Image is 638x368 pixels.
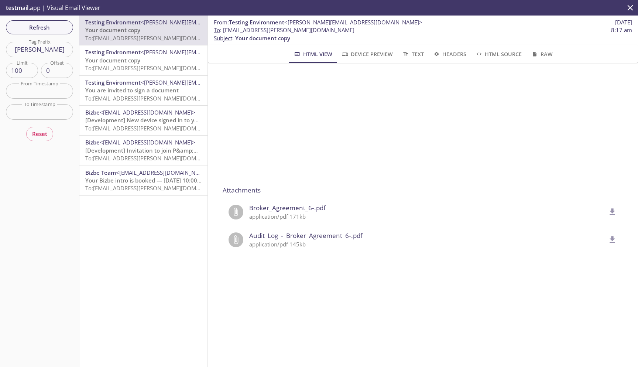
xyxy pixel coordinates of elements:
[85,139,100,146] span: Bizbe
[85,169,116,176] span: Bizbe Team
[85,64,224,72] span: To: [EMAIL_ADDRESS][PERSON_NAME][DOMAIN_NAME]
[141,79,279,86] span: <[PERSON_NAME][EMAIL_ADDRESS][DOMAIN_NAME]>
[475,50,522,59] span: HTML Source
[214,18,422,26] span: :
[235,34,290,42] span: Your document copy
[85,95,224,102] span: To: [EMAIL_ADDRESS][PERSON_NAME][DOMAIN_NAME]
[116,169,212,176] span: <[EMAIL_ADDRESS][DOMAIN_NAME]>
[79,166,207,195] div: Bizbe Team<[EMAIL_ADDRESS][DOMAIN_NAME]>Your Bizbe intro is booked — [DATE] 10:00 AM ETTo:[EMAIL_...
[433,50,466,59] span: Headers
[79,16,207,45] div: Testing Environment<[PERSON_NAME][EMAIL_ADDRESS][DOMAIN_NAME]>Your document copyTo:[EMAIL_ADDRESS...
[249,231,606,241] span: Audit_Log_-_Broker_Agreement_6-.pdf
[85,57,140,64] span: Your document copy
[6,4,28,12] span: testmail
[141,48,279,56] span: <[PERSON_NAME][EMAIL_ADDRESS][DOMAIN_NAME]>
[100,109,195,116] span: <[EMAIL_ADDRESS][DOMAIN_NAME]>
[249,203,606,213] span: Broker_Agreement_6-.pdf
[249,241,606,248] p: application/pdf 145kb
[402,50,423,59] span: Text
[79,16,207,196] nav: emails
[32,129,47,139] span: Reset
[85,48,141,56] span: Testing Environment
[603,203,622,221] button: delete
[214,26,354,34] span: : [EMAIL_ADDRESS][PERSON_NAME][DOMAIN_NAME]
[603,231,622,249] button: delete
[531,50,552,59] span: Raw
[85,147,232,154] span: [Development] Invitation to join P&amp;D Logistics, Inc
[603,208,617,215] a: delete
[79,45,207,75] div: Testing Environment<[PERSON_NAME][EMAIL_ADDRESS][DOMAIN_NAME]>Your document copyTo:[EMAIL_ADDRESS...
[85,154,224,162] span: To: [EMAIL_ADDRESS][PERSON_NAME][DOMAIN_NAME]
[214,34,232,42] span: Subject
[79,136,207,165] div: Bizbe<[EMAIL_ADDRESS][DOMAIN_NAME]>[Development] Invitation to join P&amp;D Logistics, IncTo:[EMA...
[284,18,422,26] span: <[PERSON_NAME][EMAIL_ADDRESS][DOMAIN_NAME]>
[249,213,606,221] p: application/pdf 171kb
[85,109,100,116] span: Bizbe
[85,86,179,94] span: You are invited to sign a document
[6,20,73,34] button: Refresh
[611,26,632,34] span: 8:17 am
[85,125,224,132] span: To: [EMAIL_ADDRESS][PERSON_NAME][DOMAIN_NAME]
[141,18,279,26] span: <[PERSON_NAME][EMAIL_ADDRESS][DOMAIN_NAME]>
[85,34,224,42] span: To: [EMAIL_ADDRESS][PERSON_NAME][DOMAIN_NAME]
[615,18,632,26] span: [DATE]
[85,184,224,192] span: To: [EMAIL_ADDRESS][PERSON_NAME][DOMAIN_NAME]
[214,18,227,26] span: From
[85,116,242,124] span: [Development] New device signed in to your Bizbe account
[214,26,220,34] span: To
[85,18,141,26] span: Testing Environment
[79,76,207,105] div: Testing Environment<[PERSON_NAME][EMAIL_ADDRESS][DOMAIN_NAME]>You are invited to sign a documentT...
[79,106,207,135] div: Bizbe<[EMAIL_ADDRESS][DOMAIN_NAME]>[Development] New device signed in to your Bizbe accountTo:[EM...
[85,26,140,34] span: Your document copy
[100,139,195,146] span: <[EMAIL_ADDRESS][DOMAIN_NAME]>
[26,127,53,141] button: Reset
[85,177,215,184] span: Your Bizbe intro is booked — [DATE] 10:00 AM ET
[12,23,67,32] span: Refresh
[85,79,141,86] span: Testing Environment
[293,50,332,59] span: HTML View
[223,185,623,195] p: Attachments
[214,26,632,42] p: :
[229,18,284,26] span: Testing Environment
[603,235,617,243] a: delete
[341,50,393,59] span: Device Preview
